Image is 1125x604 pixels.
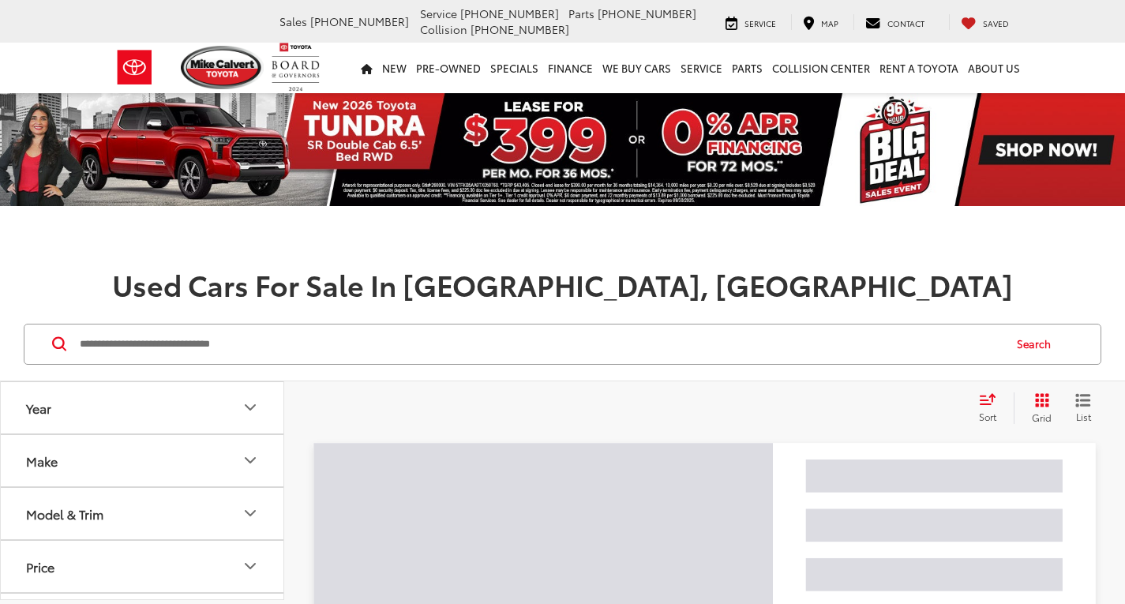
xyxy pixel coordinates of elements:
[1075,410,1091,423] span: List
[78,325,1002,363] input: Search by Make, Model, or Keyword
[1,382,285,433] button: YearYear
[1,435,285,486] button: MakeMake
[971,392,1014,424] button: Select sort value
[1014,392,1063,424] button: Grid View
[963,43,1025,93] a: About Us
[714,14,788,30] a: Service
[983,17,1009,29] span: Saved
[241,504,260,523] div: Model & Trim
[568,6,594,21] span: Parts
[1032,411,1052,424] span: Grid
[377,43,411,93] a: New
[1,541,285,592] button: PricePrice
[598,6,696,21] span: [PHONE_NUMBER]
[821,17,838,29] span: Map
[310,13,409,29] span: [PHONE_NUMBER]
[241,451,260,470] div: Make
[471,21,569,37] span: [PHONE_NUMBER]
[1063,392,1103,424] button: List View
[1002,325,1074,364] button: Search
[241,398,260,417] div: Year
[887,17,924,29] span: Contact
[791,14,850,30] a: Map
[979,410,996,423] span: Sort
[411,43,486,93] a: Pre-Owned
[676,43,727,93] a: Service
[26,453,58,468] div: Make
[356,43,377,93] a: Home
[949,14,1021,30] a: My Saved Vehicles
[105,42,164,93] img: Toyota
[767,43,875,93] a: Collision Center
[420,6,457,21] span: Service
[543,43,598,93] a: Finance
[420,21,467,37] span: Collision
[875,43,963,93] a: Rent a Toyota
[241,557,260,576] div: Price
[744,17,776,29] span: Service
[486,43,543,93] a: Specials
[460,6,559,21] span: [PHONE_NUMBER]
[26,400,51,415] div: Year
[26,506,103,521] div: Model & Trim
[727,43,767,93] a: Parts
[181,46,264,89] img: Mike Calvert Toyota
[1,488,285,539] button: Model & TrimModel & Trim
[279,13,307,29] span: Sales
[853,14,936,30] a: Contact
[598,43,676,93] a: WE BUY CARS
[26,559,54,574] div: Price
